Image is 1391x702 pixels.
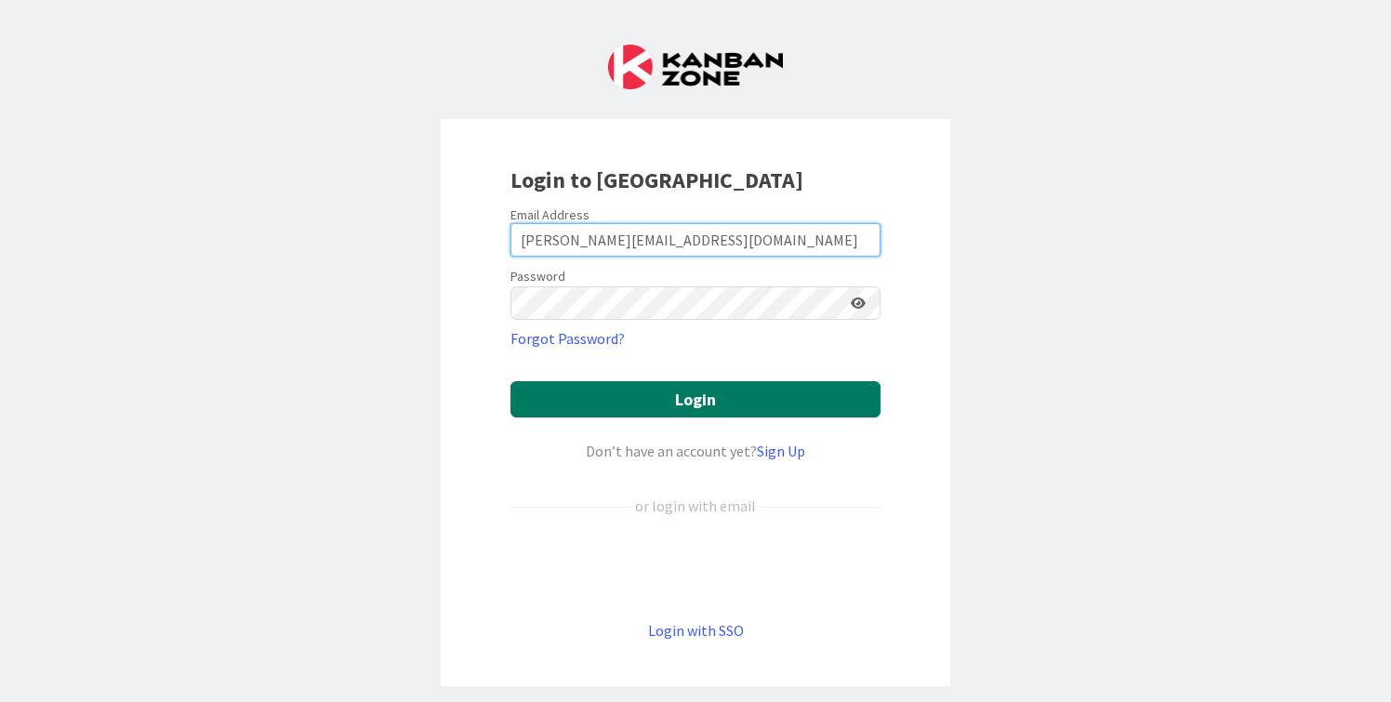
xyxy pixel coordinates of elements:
[510,166,803,194] b: Login to [GEOGRAPHIC_DATA]
[648,621,744,640] a: Login with SSO
[608,45,783,89] img: Kanban Zone
[510,206,590,223] label: Email Address
[757,442,805,460] a: Sign Up
[501,548,890,589] iframe: Sign in with Google Button
[630,495,761,517] div: or login with email
[510,267,565,286] label: Password
[510,440,881,462] div: Don’t have an account yet?
[510,327,625,350] a: Forgot Password?
[510,381,881,417] button: Login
